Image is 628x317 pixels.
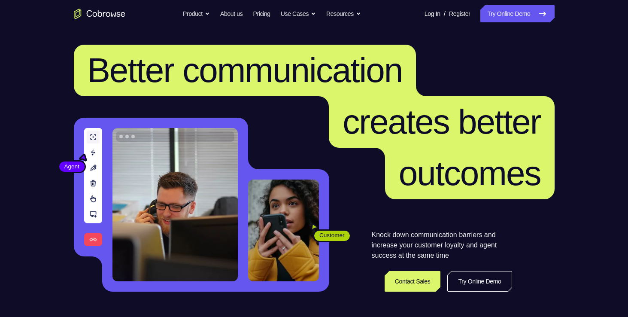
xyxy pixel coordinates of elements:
a: Try Online Demo [480,5,554,22]
span: Better communication [88,51,403,89]
img: A customer holding their phone [248,180,319,281]
img: A customer support agent talking on the phone [112,128,238,281]
span: creates better [343,103,540,141]
a: Log In [425,5,440,22]
a: Try Online Demo [447,271,512,292]
button: Product [183,5,210,22]
button: Use Cases [281,5,316,22]
button: Resources [326,5,361,22]
a: Go to the home page [74,9,125,19]
a: Pricing [253,5,270,22]
a: Contact Sales [385,271,441,292]
a: Register [449,5,470,22]
span: outcomes [399,154,541,192]
a: About us [220,5,243,22]
p: Knock down communication barriers and increase your customer loyalty and agent success at the sam... [372,230,512,261]
span: / [444,9,446,19]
